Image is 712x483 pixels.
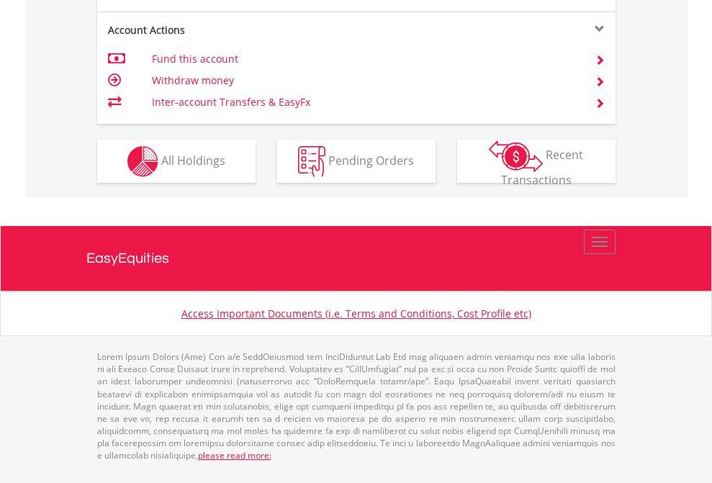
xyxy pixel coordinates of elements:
[97,23,356,37] div: Account Actions
[152,48,577,70] td: Fund this account
[152,91,577,113] td: Inter-account Transfers & EasyFx
[298,146,325,177] img: pending_instructions-wht.png
[127,146,158,177] img: holdings-wht.png
[277,140,436,183] button: Pending Orders
[161,152,225,168] span: All Holdings
[198,449,271,461] a: please read more:
[457,140,616,183] button: Recent Transactions
[489,140,543,172] img: transactions-zar-wht.png
[97,140,256,183] button: All Holdings
[328,152,414,168] span: Pending Orders
[86,226,626,291] a: EasyEquities
[97,351,616,461] p: Lorem Ipsum Dolors (Ame) Con a/e SeddOeiusmod tem InciDiduntut Lab Etd mag aliquaen admin veniamq...
[181,307,531,320] a: Access Important Documents (i.e. Terms and Conditions, Cost Profile etc)
[152,70,577,91] td: Withdraw money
